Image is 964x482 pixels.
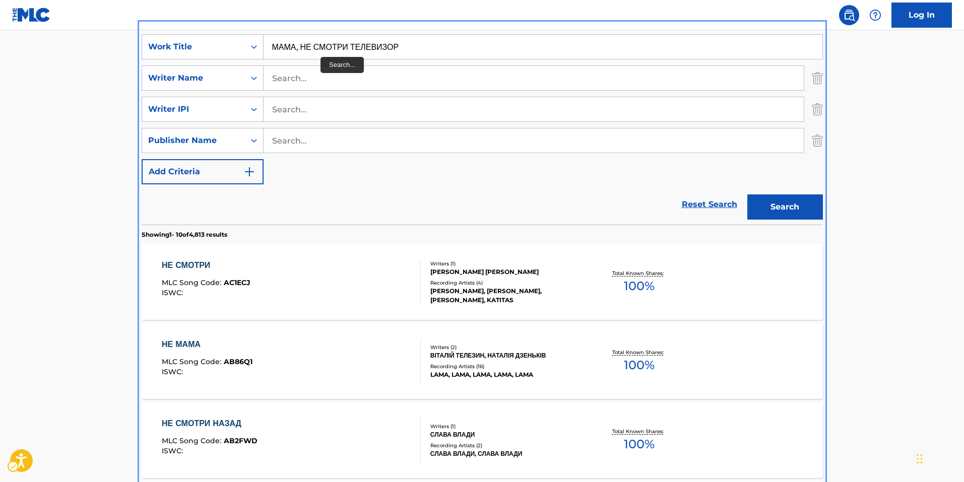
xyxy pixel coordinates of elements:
[148,72,239,84] div: Writer Name
[162,367,185,376] span: ISWC :
[677,193,742,216] a: Reset Search
[430,363,583,370] div: Recording Artists ( 16 )
[430,423,583,430] div: Writers ( 1 )
[264,66,804,90] input: Search...
[142,159,264,184] button: Add Criteria
[162,288,185,297] span: ISWC :
[891,3,952,28] a: Log In
[430,351,583,360] div: ВІТАЛІЙ ТЕЛЕЗИН, НАТАЛІЯ ДЗЕНЬКІВ
[430,449,583,458] div: СЛАВА ВЛАДИ, СЛАВА ВЛАДИ
[264,97,804,121] input: Search...
[148,103,239,115] div: Writer IPI
[142,244,823,320] a: НЕ СМОТРИMLC Song Code:AC1ECJISWC:Writers (1)[PERSON_NAME] [PERSON_NAME]Recording Artists (4)[PER...
[162,259,250,271] div: НЕ СМОТРИ
[914,434,964,482] iframe: Hubspot Iframe
[162,357,224,366] span: MLC Song Code :
[243,166,255,178] img: 9d2ae6d4665cec9f34b9.svg
[162,278,224,287] span: MLC Song Code :
[142,34,823,225] form: Search Form
[812,97,823,122] img: Delete Criterion
[162,436,224,445] span: MLC Song Code :
[245,35,263,59] div: On
[612,428,666,435] p: Total Known Shares:
[162,446,185,455] span: ISWC :
[612,349,666,356] p: Total Known Shares:
[612,269,666,277] p: Total Known Shares:
[162,418,258,430] div: НЕ СМОТРИ НАЗАД
[162,338,252,351] div: НЕ МАМА
[624,277,655,295] span: 100 %
[430,267,583,277] div: [PERSON_NAME] [PERSON_NAME]
[430,343,583,351] div: Writers ( 2 )
[917,444,923,474] div: Arrastrar
[12,8,51,22] img: MLC Logo
[430,442,583,449] div: Recording Artists ( 2 )
[264,128,804,153] input: Search...
[430,260,583,267] div: Writers ( 1 )
[430,279,583,287] div: Recording Artists ( 4 )
[430,370,583,379] div: LAMA, LAMA, LAMA, LAMA, LAMA
[430,430,583,439] div: СЛАВА ВЛАДИ
[843,9,855,21] img: search
[747,194,823,220] button: Search
[142,402,823,478] a: НЕ СМОТРИ НАЗАДMLC Song Code:AB2FWDISWC:Writers (1)СЛАВА ВЛАДИRecording Artists (2)СЛАВА ВЛАДИ, С...
[812,65,823,91] img: Delete Criterion
[914,434,964,482] div: Widget de chat
[224,278,250,287] span: AC1ECJ
[869,9,881,21] img: help
[148,41,239,53] div: Work Title
[624,356,655,374] span: 100 %
[224,357,252,366] span: AB86Q1
[624,435,655,453] span: 100 %
[812,128,823,153] img: Delete Criterion
[148,134,239,147] div: Publisher Name
[430,287,583,305] div: [PERSON_NAME], [PERSON_NAME], [PERSON_NAME], KATITAS
[142,230,227,239] p: Showing 1 - 10 of 4,813 results
[264,35,822,59] input: Search...
[142,323,823,399] a: НЕ МАМАMLC Song Code:AB86Q1ISWC:Writers (2)ВІТАЛІЙ ТЕЛЕЗИН, НАТАЛІЯ ДЗЕНЬКІВRecording Artists (16...
[224,436,258,445] span: AB2FWD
